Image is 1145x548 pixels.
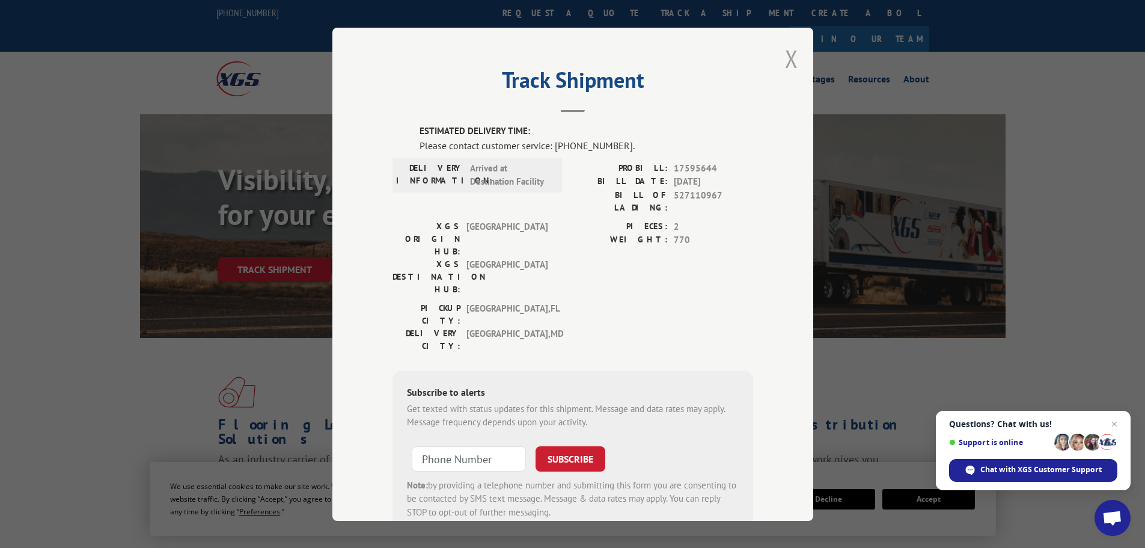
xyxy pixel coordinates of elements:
label: ESTIMATED DELIVERY TIME: [420,125,753,138]
span: Chat with XGS Customer Support [980,464,1102,475]
div: Get texted with status updates for this shipment. Message and data rates may apply. Message frequ... [407,402,739,429]
button: Close modal [785,43,798,75]
span: 770 [674,233,753,247]
label: DELIVERY INFORMATION: [396,161,464,188]
strong: Note: [407,479,428,490]
div: Subscribe to alerts [407,384,739,402]
span: Close chat [1107,417,1122,431]
h2: Track Shipment [392,72,753,94]
span: Arrived at Destination Facility [470,161,551,188]
button: SUBSCRIBE [536,446,605,471]
span: 2 [674,220,753,233]
label: PIECES: [573,220,668,233]
label: WEIGHT: [573,233,668,247]
div: Open chat [1095,500,1131,536]
div: Chat with XGS Customer Support [949,459,1117,482]
label: BILL OF LADING: [573,188,668,214]
span: Support is online [949,438,1050,447]
div: Please contact customer service: [PHONE_NUMBER]. [420,138,753,152]
label: PROBILL: [573,161,668,175]
span: [GEOGRAPHIC_DATA] , MD [466,327,548,352]
label: BILL DATE: [573,175,668,189]
span: Questions? Chat with us! [949,419,1117,429]
span: 527110967 [674,188,753,214]
label: XGS DESTINATION HUB: [392,257,460,295]
label: DELIVERY CITY: [392,327,460,352]
label: PICKUP CITY: [392,301,460,327]
span: [DATE] [674,175,753,189]
span: 17595644 [674,161,753,175]
input: Phone Number [412,446,526,471]
div: by providing a telephone number and submitting this form you are consenting to be contacted by SM... [407,478,739,519]
span: [GEOGRAPHIC_DATA] [466,220,548,257]
span: [GEOGRAPHIC_DATA] [466,257,548,295]
label: XGS ORIGIN HUB: [392,220,460,257]
span: [GEOGRAPHIC_DATA] , FL [466,301,548,327]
